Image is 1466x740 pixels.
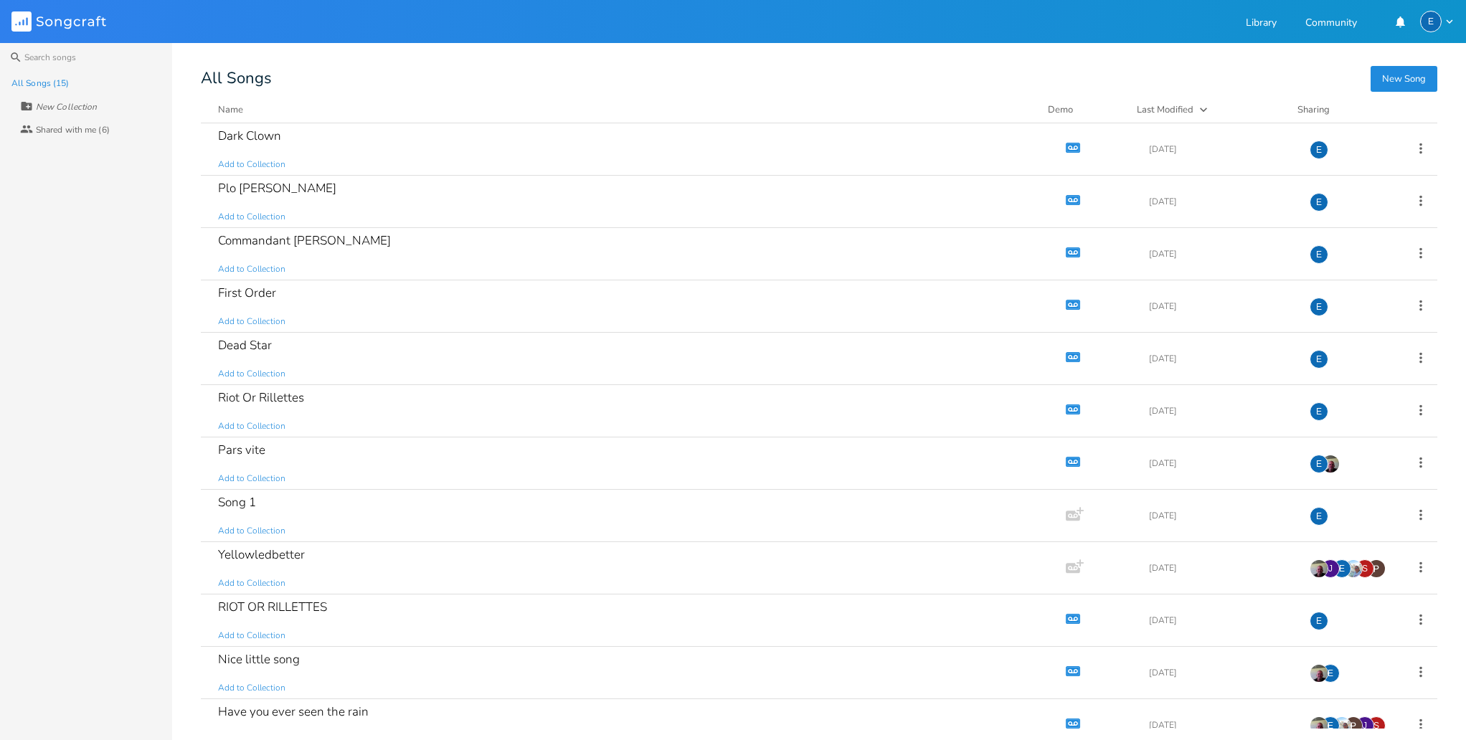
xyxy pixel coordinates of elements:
[1371,66,1437,92] button: New Song
[1310,193,1328,212] div: emmanuel.grasset
[218,182,336,194] div: Plo [PERSON_NAME]
[1356,716,1374,735] div: Jo
[36,125,110,134] div: Shared with me (6)
[218,211,285,223] span: Add to Collection
[1310,350,1328,369] div: emmanuel.grasset
[218,653,300,665] div: Nice little song
[1367,716,1386,735] div: sean.alari
[1149,145,1292,153] div: [DATE]
[1149,459,1292,468] div: [DATE]
[1310,559,1328,578] img: Keith Dalton
[1310,612,1328,630] div: emmanuel.grasset
[218,577,285,589] span: Add to Collection
[1367,559,1386,578] img: Pierre-Antoine Zufferey
[218,263,285,275] span: Add to Collection
[1149,354,1292,363] div: [DATE]
[1344,716,1363,735] img: Pierre-Antoine Zufferey
[218,525,285,537] span: Add to Collection
[218,130,281,142] div: Dark Clown
[1310,402,1328,421] div: emmanuel.grasset
[1420,11,1455,32] button: E
[218,103,1031,117] button: Name
[1310,245,1328,264] div: emmanuel.grasset
[1137,103,1280,117] button: Last Modified
[1333,716,1351,735] img: Johnny Bühler
[218,549,305,561] div: Yellowledbetter
[1356,559,1374,578] div: sean.alari
[218,368,285,380] span: Add to Collection
[218,444,265,456] div: Pars vite
[1321,559,1340,578] div: Jo
[218,601,327,613] div: RIOT OR RILLETTES
[1246,18,1277,30] a: Library
[218,630,285,642] span: Add to Collection
[218,339,272,351] div: Dead Star
[1048,103,1120,117] div: Demo
[36,103,97,111] div: New Collection
[1149,511,1292,520] div: [DATE]
[11,79,69,87] div: All Songs (15)
[1420,11,1442,32] div: emmanuel.grasset
[1149,302,1292,310] div: [DATE]
[218,682,285,694] span: Add to Collection
[218,392,304,404] div: Riot Or Rillettes
[1149,407,1292,415] div: [DATE]
[218,706,369,718] div: Have you ever seen the rain
[1321,455,1340,473] img: Keith Dalton
[218,496,256,508] div: Song 1
[1344,559,1363,578] img: Johnny Bühler
[218,420,285,432] span: Add to Collection
[1149,616,1292,625] div: [DATE]
[218,287,276,299] div: First Order
[218,158,285,171] span: Add to Collection
[218,103,243,116] div: Name
[1310,455,1328,473] div: emmanuel.grasset
[1310,298,1328,316] div: emmanuel.grasset
[1149,250,1292,258] div: [DATE]
[1321,664,1340,683] div: emmanuel.grasset
[1137,103,1193,116] div: Last Modified
[1310,507,1328,526] div: emmanuel.grasset
[1333,559,1351,578] div: emmanuel.grasset
[1149,721,1292,729] div: [DATE]
[1297,103,1384,117] div: Sharing
[201,72,1437,85] div: All Songs
[218,316,285,328] span: Add to Collection
[1310,664,1328,683] img: Keith Dalton
[218,234,391,247] div: Commandant [PERSON_NAME]
[1149,564,1292,572] div: [DATE]
[1149,197,1292,206] div: [DATE]
[1310,141,1328,159] div: emmanuel.grasset
[1149,668,1292,677] div: [DATE]
[218,473,285,485] span: Add to Collection
[1310,716,1328,735] img: Keith Dalton
[1321,716,1340,735] div: emmanuel.grasset
[1305,18,1357,30] a: Community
